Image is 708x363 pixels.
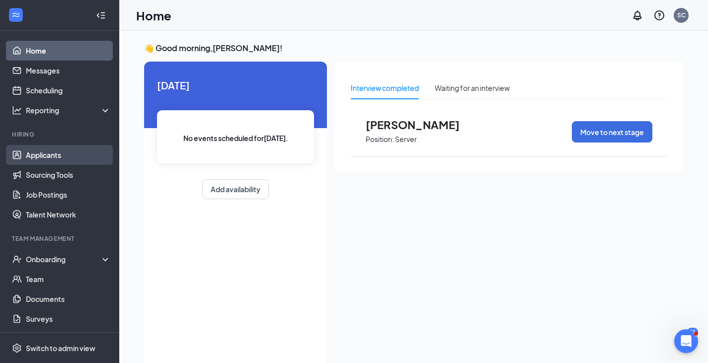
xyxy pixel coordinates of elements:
h3: 👋 Good morning, [PERSON_NAME] ! [144,43,683,54]
button: Move to next stage [572,121,652,143]
div: Team Management [12,234,109,243]
svg: Notifications [631,9,643,21]
div: Hiring [12,130,109,139]
div: 25 [687,328,698,336]
svg: Settings [12,343,22,353]
div: Switch to admin view [26,343,95,353]
a: Messages [26,61,111,80]
svg: UserCheck [12,254,22,264]
span: No events scheduled for [DATE] . [183,133,288,144]
a: Scheduling [26,80,111,100]
iframe: Intercom live chat [674,329,698,353]
div: Onboarding [26,254,102,264]
a: Job Postings [26,185,111,205]
svg: Analysis [12,105,22,115]
a: Talent Network [26,205,111,224]
a: Home [26,41,111,61]
span: [PERSON_NAME] [366,118,475,131]
svg: Collapse [96,10,106,20]
a: Team [26,269,111,289]
div: Interview completed [351,82,419,93]
a: Sourcing Tools [26,165,111,185]
p: Server [395,135,417,144]
svg: QuestionInfo [653,9,665,21]
a: Applicants [26,145,111,165]
div: Reporting [26,105,111,115]
a: Documents [26,289,111,309]
span: [DATE] [157,77,314,93]
div: SC [677,11,686,19]
button: Add availability [202,179,269,199]
a: Surveys [26,309,111,329]
h1: Home [136,7,171,24]
svg: WorkstreamLogo [11,10,21,20]
div: Waiting for an interview [435,82,510,93]
p: Position: [366,135,394,144]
